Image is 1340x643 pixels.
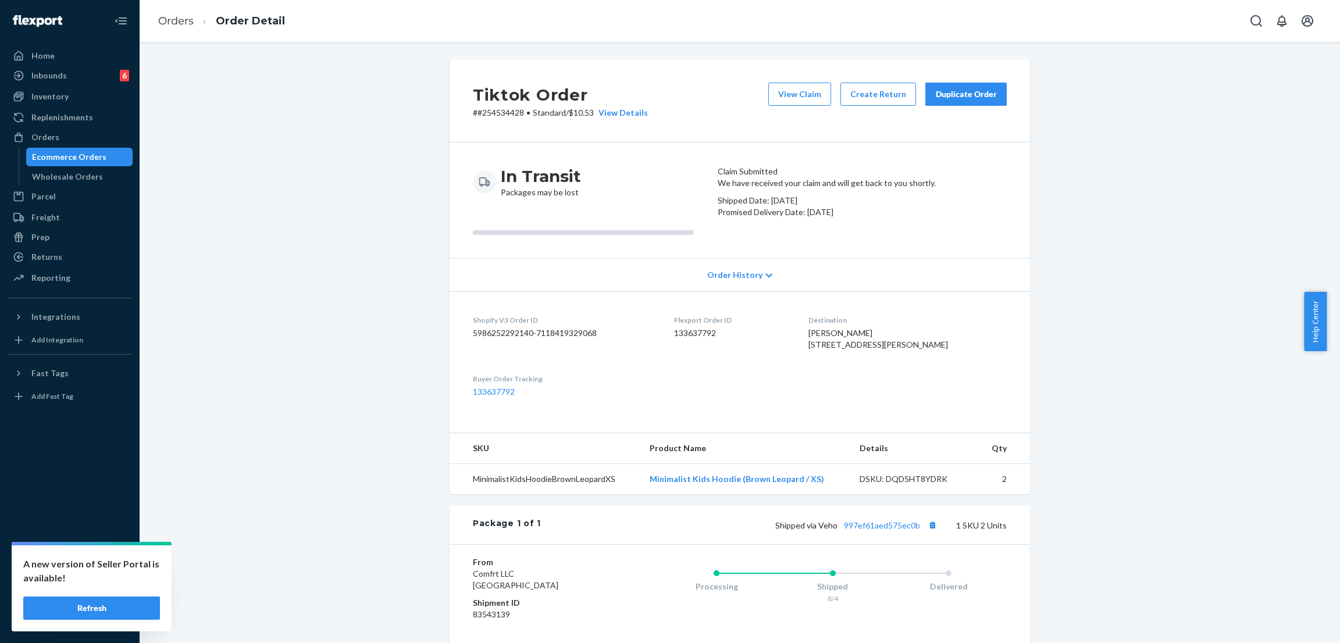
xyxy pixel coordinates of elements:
[526,108,530,117] span: •
[533,108,566,117] span: Standard
[7,66,133,85] a: Inbounds6
[7,269,133,287] a: Reporting
[149,4,294,38] ol: breadcrumbs
[473,597,612,609] dt: Shipment ID
[31,70,67,81] div: Inbounds
[658,581,775,592] div: Processing
[650,474,824,484] a: Minimalist Kids Hoodie (Brown Leopard / XS)
[768,83,831,106] button: View Claim
[7,47,133,65] a: Home
[1304,292,1327,351] button: Help Center
[7,208,133,227] a: Freight
[26,167,133,186] a: Wholesale Orders
[844,520,920,530] a: 997ef61aed575ec0b
[450,433,640,464] th: SKU
[1270,9,1293,33] button: Open notifications
[7,591,133,609] a: Help Center
[1245,9,1268,33] button: Open Search Box
[775,594,891,603] div: 8/4
[158,15,194,27] a: Orders
[501,166,581,198] div: Packages may be lost
[850,433,978,464] th: Details
[473,387,515,396] a: 133637792
[31,91,69,102] div: Inventory
[978,464,1030,495] td: 2
[7,331,133,349] a: Add Integration
[707,269,762,281] span: Order History
[31,391,73,401] div: Add Fast Tag
[31,191,56,202] div: Parcel
[674,327,790,339] dd: 133637792
[31,50,55,62] div: Home
[640,433,850,464] th: Product Name
[7,187,133,206] a: Parcel
[7,610,133,629] button: Give Feedback
[31,231,49,243] div: Prep
[473,374,655,384] dt: Buyer Order Tracking
[473,609,612,620] dd: 83543139
[31,335,83,345] div: Add Integration
[594,107,648,119] button: View Details
[32,151,106,163] div: Ecommerce Orders
[7,248,133,266] a: Returns
[31,112,93,123] div: Replenishments
[13,15,62,27] img: Flexport logo
[26,148,133,166] a: Ecommerce Orders
[31,212,60,223] div: Freight
[31,131,59,143] div: Orders
[860,473,969,485] div: DSKU: DQD5HT8YDRK
[718,195,1007,206] p: Shipped Date: [DATE]
[718,166,1007,177] header: Claim Submitted
[31,311,80,323] div: Integrations
[450,464,640,495] td: MinimalistKidsHoodieBrownLeopardXS
[473,327,655,339] dd: 5986252292140-7118419329068
[501,166,581,187] h3: In Transit
[120,70,129,81] div: 6
[23,557,160,585] p: A new version of Seller Portal is available!
[1296,9,1319,33] button: Open account menu
[925,517,940,533] button: Copy tracking number
[31,251,62,263] div: Returns
[808,315,1007,325] dt: Destination
[31,272,70,284] div: Reporting
[473,107,648,119] p: # #254534428 / $10.53
[925,83,1007,106] button: Duplicate Order
[840,83,916,106] button: Create Return
[808,328,948,349] span: [PERSON_NAME] [STREET_ADDRESS][PERSON_NAME]
[775,520,940,530] span: Shipped via Veho
[473,517,541,533] div: Package 1 of 1
[7,387,133,406] a: Add Fast Tag
[7,128,133,147] a: Orders
[718,206,1007,218] p: Promised Delivery Date: [DATE]
[109,9,133,33] button: Close Navigation
[935,88,997,100] div: Duplicate Order
[674,315,790,325] dt: Flexport Order ID
[890,581,1007,592] div: Delivered
[7,228,133,247] a: Prep
[718,177,1007,189] p: We have received your claim and will get back to you shortly.
[7,571,133,590] a: Talk to Support
[32,171,103,183] div: Wholesale Orders
[541,517,1007,533] div: 1 SKU 2 Units
[978,433,1030,464] th: Qty
[7,108,133,127] a: Replenishments
[473,569,558,590] span: Comfrt LLC [GEOGRAPHIC_DATA]
[473,556,612,568] dt: From
[7,364,133,383] button: Fast Tags
[775,581,891,592] div: Shipped
[473,315,655,325] dt: Shopify V3 Order ID
[7,308,133,326] button: Integrations
[7,87,133,106] a: Inventory
[31,367,69,379] div: Fast Tags
[7,551,133,570] a: Settings
[23,596,160,620] button: Refresh
[216,15,285,27] a: Order Detail
[473,83,648,107] h2: Tiktok Order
